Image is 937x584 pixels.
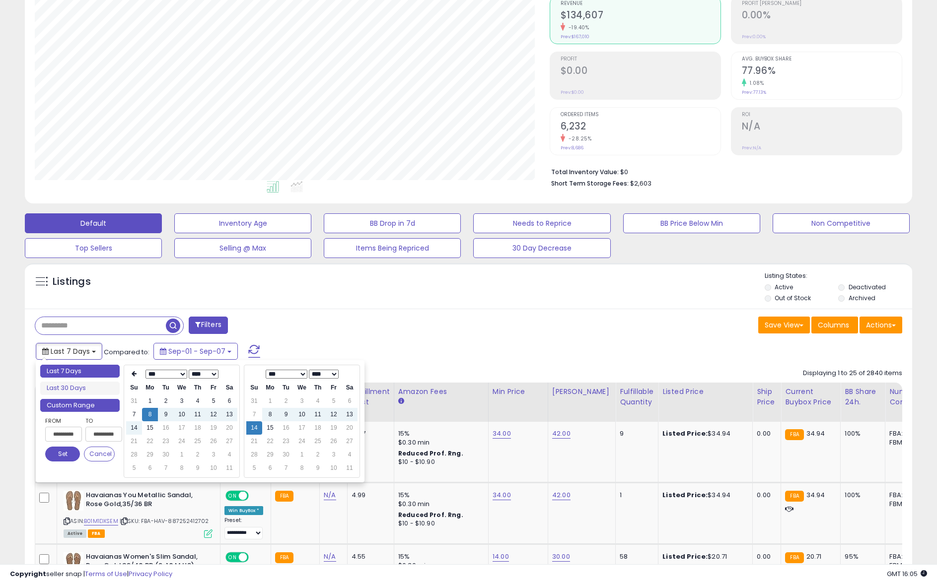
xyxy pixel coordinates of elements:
[190,394,206,408] td: 4
[221,421,237,435] td: 20
[818,320,849,330] span: Columns
[224,517,263,539] div: Preset:
[51,346,90,356] span: Last 7 Days
[158,381,174,394] th: Tu
[64,529,86,538] span: All listings currently available for purchase on Amazon
[294,394,310,408] td: 3
[565,135,592,142] small: -28.25%
[36,343,102,360] button: Last 7 Days
[845,491,877,500] div: 100%
[85,416,115,426] label: To
[561,89,584,95] small: Prev: $0.00
[40,382,120,395] li: Last 30 Days
[310,448,326,461] td: 2
[262,394,278,408] td: 1
[310,394,326,408] td: 4
[25,213,162,233] button: Default
[326,461,342,475] td: 10
[785,429,803,440] small: FBA
[785,387,836,407] div: Current Buybox Price
[326,421,342,435] td: 19
[310,421,326,435] td: 18
[757,552,773,561] div: 0.00
[84,447,115,461] button: Cancel
[662,491,745,500] div: $34.94
[342,381,358,394] th: Sa
[398,458,481,466] div: $10 - $10.90
[889,491,922,500] div: FBA: 0
[174,408,190,421] td: 10
[25,238,162,258] button: Top Sellers
[206,394,221,408] td: 5
[757,491,773,500] div: 0.00
[398,387,484,397] div: Amazon Fees
[126,421,142,435] td: 14
[493,387,544,397] div: Min Price
[278,421,294,435] td: 16
[158,394,174,408] td: 2
[224,506,263,515] div: Win BuyBox *
[662,387,748,397] div: Listed Price
[40,365,120,378] li: Last 7 Days
[561,34,589,40] small: Prev: $167,010
[221,435,237,448] td: 27
[342,394,358,408] td: 6
[742,121,902,134] h2: N/A
[206,448,221,461] td: 3
[120,517,209,525] span: | SKU: FBA-HAV-887252412702
[806,490,825,500] span: 34.94
[758,317,810,333] button: Save View
[342,421,358,435] td: 20
[552,387,611,397] div: [PERSON_NAME]
[142,461,158,475] td: 6
[153,343,238,360] button: Sep-01 - Sep-07
[326,381,342,394] th: Fr
[262,381,278,394] th: Mo
[174,213,311,233] button: Inventory Age
[324,552,336,562] a: N/A
[262,461,278,475] td: 6
[561,121,721,134] h2: 6,232
[630,179,651,188] span: $2,603
[174,381,190,394] th: We
[342,435,358,448] td: 27
[326,448,342,461] td: 3
[662,552,745,561] div: $20.71
[262,408,278,421] td: 8
[142,448,158,461] td: 29
[174,394,190,408] td: 3
[398,397,404,406] small: Amazon Fees.
[158,461,174,475] td: 7
[294,435,310,448] td: 24
[206,461,221,475] td: 10
[860,317,902,333] button: Actions
[190,461,206,475] td: 9
[565,24,589,31] small: -19.40%
[620,491,650,500] div: 1
[324,490,336,500] a: N/A
[398,500,481,509] div: $0.30 min
[246,421,262,435] td: 14
[64,552,83,572] img: 41+CgVU-09L._SL40_.jpg
[126,394,142,408] td: 31
[158,408,174,421] td: 9
[493,552,509,562] a: 14.00
[551,179,629,188] b: Short Term Storage Fees:
[190,448,206,461] td: 2
[561,57,721,62] span: Profit
[552,429,571,439] a: 42.00
[662,429,708,438] b: Listed Price:
[342,461,358,475] td: 11
[45,416,80,426] label: From
[398,511,463,519] b: Reduced Prof. Rng.
[398,449,463,457] b: Reduced Prof. Rng.
[398,491,481,500] div: 15%
[64,491,83,511] img: 41Is4AY4bcL._SL40_.jpg
[342,408,358,421] td: 13
[742,57,902,62] span: Avg. Buybox Share
[473,238,610,258] button: 30 Day Decrease
[246,435,262,448] td: 21
[278,381,294,394] th: Tu
[64,491,213,537] div: ASIN:
[775,294,811,302] label: Out of Stock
